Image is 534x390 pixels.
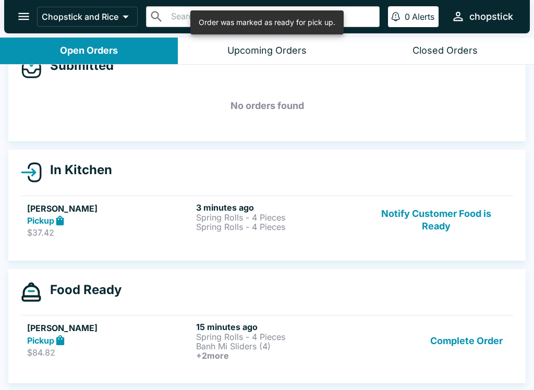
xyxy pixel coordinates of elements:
p: Chopstick and Rice [42,11,118,22]
p: Banh Mi Sliders (4) [196,342,361,351]
p: Spring Rolls - 4 Pieces [196,222,361,231]
div: Closed Orders [412,45,478,57]
h5: No orders found [21,87,513,125]
strong: Pickup [27,335,54,346]
p: $84.82 [27,347,192,358]
p: 0 [405,11,410,22]
a: [PERSON_NAME]Pickup$37.423 minutes agoSpring Rolls - 4 PiecesSpring Rolls - 4 PiecesNotify Custom... [21,196,513,245]
div: Upcoming Orders [227,45,307,57]
div: Open Orders [60,45,118,57]
h4: Food Ready [42,282,122,298]
a: [PERSON_NAME]Pickup$84.8215 minutes agoSpring Rolls - 4 PiecesBanh Mi Sliders (4)+2moreComplete O... [21,315,513,367]
button: open drawer [10,3,37,30]
p: Spring Rolls - 4 Pieces [196,332,361,342]
h5: [PERSON_NAME] [27,322,192,334]
input: Search orders by name or phone number [168,9,375,24]
strong: Pickup [27,215,54,226]
h4: In Kitchen [42,162,112,178]
button: Notify Customer Food is Ready [366,202,507,238]
p: Alerts [412,11,434,22]
button: chopstick [447,5,517,28]
h4: Submitted [42,58,114,74]
p: $37.42 [27,227,192,238]
div: Order was marked as ready for pick up. [199,14,335,31]
button: Chopstick and Rice [37,7,138,27]
h6: 3 minutes ago [196,202,361,213]
h5: [PERSON_NAME] [27,202,192,215]
p: Spring Rolls - 4 Pieces [196,213,361,222]
div: chopstick [469,10,513,23]
button: Complete Order [426,322,507,360]
h6: + 2 more [196,351,361,360]
h6: 15 minutes ago [196,322,361,332]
